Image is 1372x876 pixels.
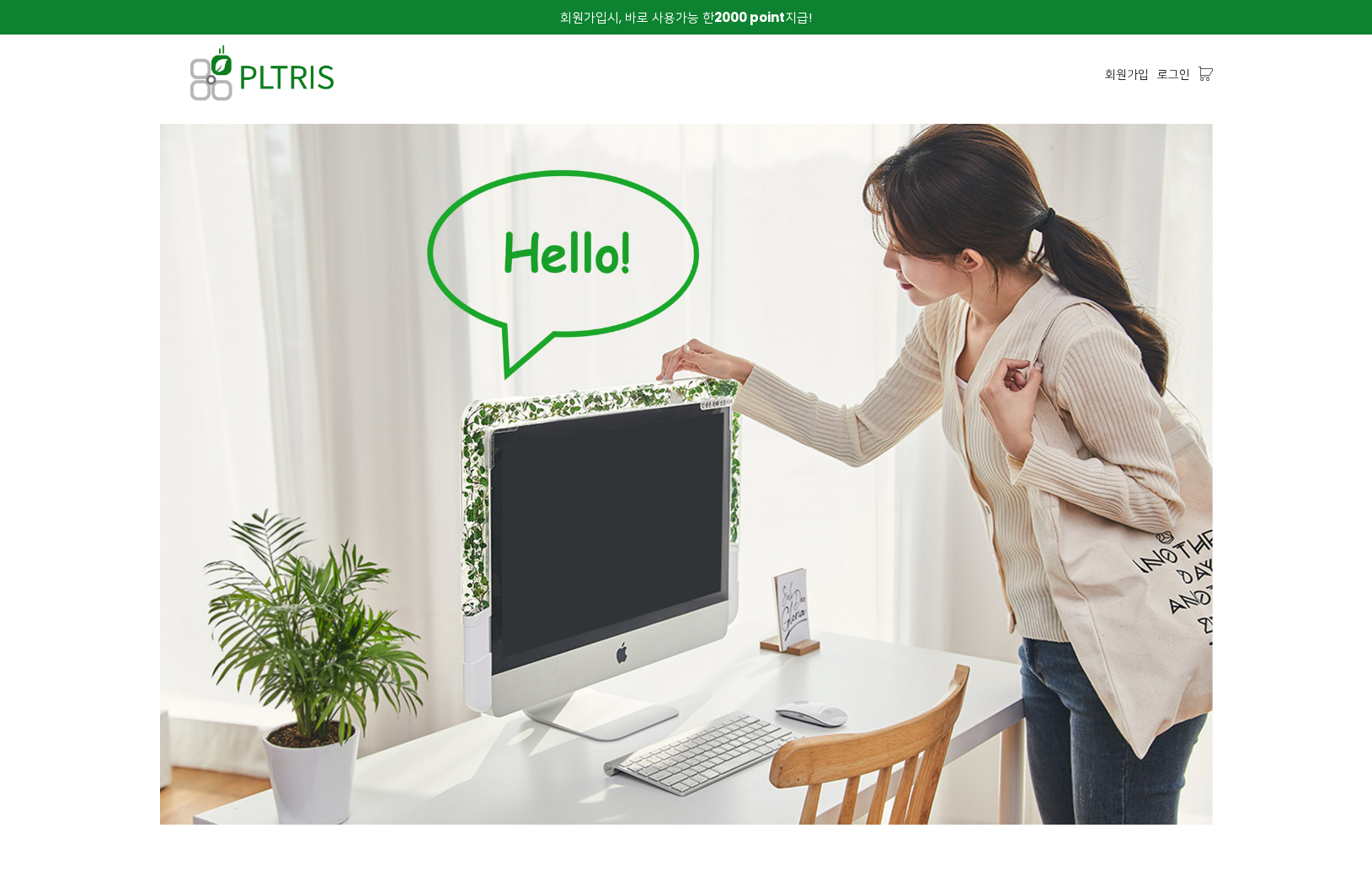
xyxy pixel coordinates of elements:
[714,8,785,26] strong: 2000 point
[560,8,812,26] span: 회원가입시, 바로 사용가능 한 지급!
[1105,65,1149,83] a: 회원가입
[1157,65,1190,83] a: 로그인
